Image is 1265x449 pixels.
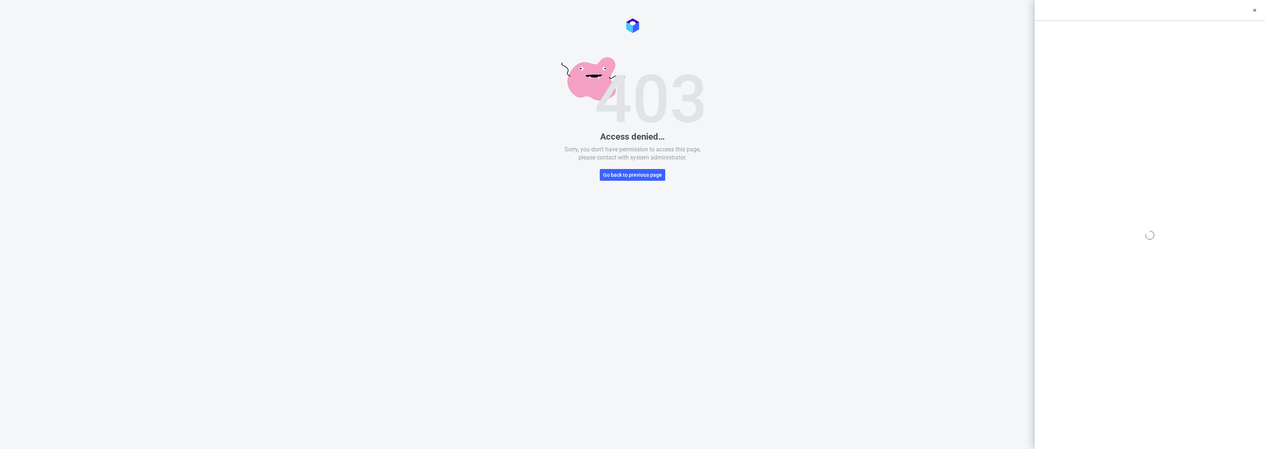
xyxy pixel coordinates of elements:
[561,57,704,123] img: Error image
[603,172,662,177] span: Go back to previous page
[562,146,703,162] p: Sorry, you don't have permission to access this page, please contact with system administrator.
[600,132,665,142] p: Access denied…
[626,18,639,33] img: Logo
[600,169,665,181] button: Go back to previous page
